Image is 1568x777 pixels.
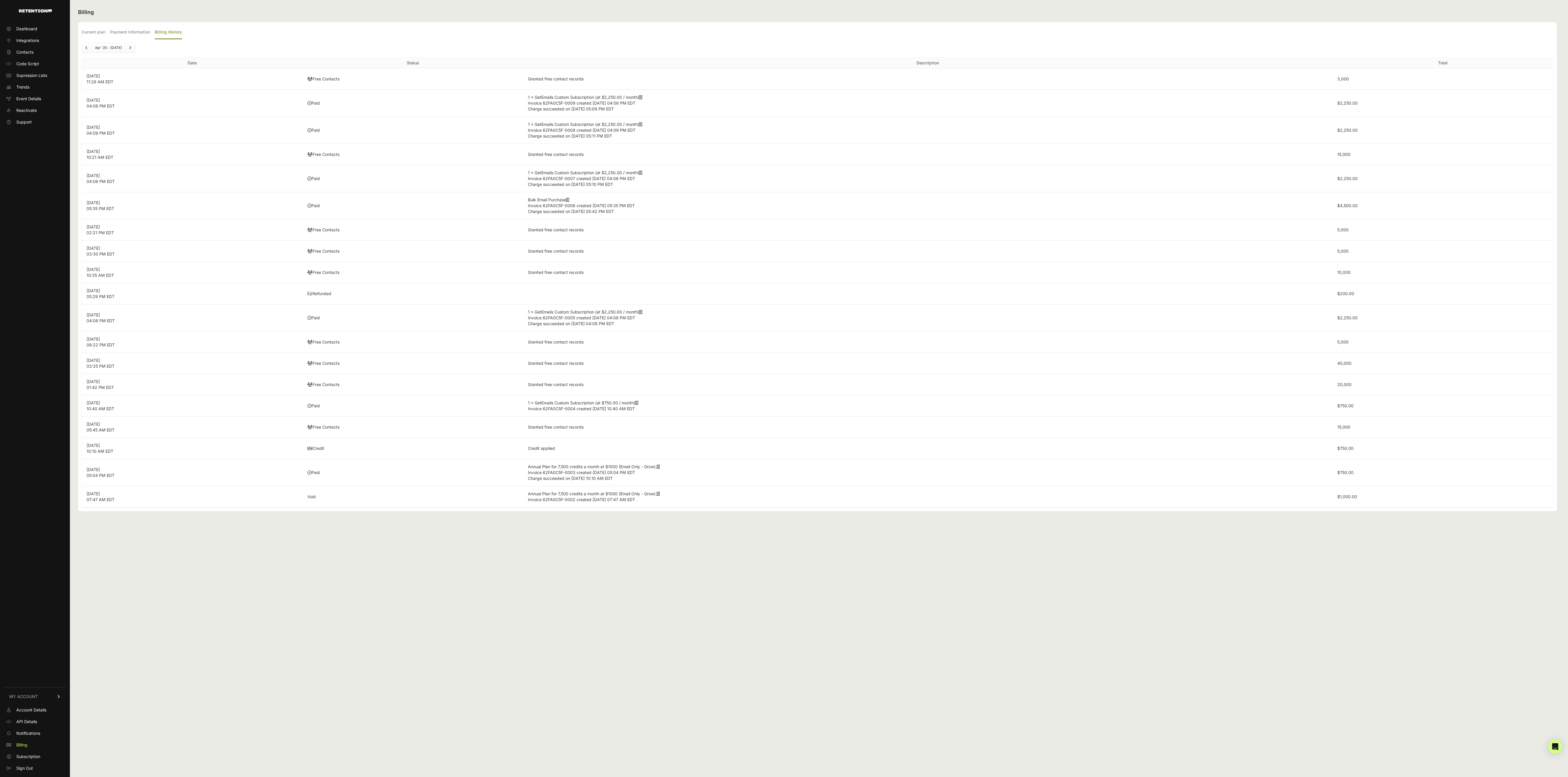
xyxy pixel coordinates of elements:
[523,144,1333,165] td: Granted free contact records
[1337,128,1358,133] label: $2,250.00
[303,192,524,219] td: Paid
[1337,315,1358,320] label: $2,250.00
[87,173,298,184] p: [DATE] 04:08 PM EDT
[303,395,524,417] td: Paid
[303,144,524,165] td: Free Contacts
[87,421,298,433] p: [DATE] 05:45 AM EDT
[16,754,40,760] span: Subscription
[303,374,524,395] td: Free Contacts
[16,61,39,67] span: Code Script
[16,26,37,32] span: Dashboard
[87,97,298,109] p: [DATE] 04:08 PM EDT
[3,688,66,705] a: MY ACCOUNT
[16,108,37,113] span: Reactivate
[523,417,1333,438] td: Granted free contact records
[87,267,298,278] p: [DATE] 10:35 AM EDT
[523,241,1333,262] td: Granted free contact records
[3,94,66,103] a: Event Details
[87,73,298,85] p: [DATE] 11:28 AM EDT
[1333,58,1553,68] th: Total
[1337,403,1354,408] label: $750.00
[528,133,612,138] span: Charge succeeded on [DATE] 05:11 PM EDT
[91,45,125,50] li: Apr '25 - [DATE]
[16,119,32,125] span: Support
[3,59,66,68] a: Code Script
[528,101,635,105] span: Invoice 62FA0C5F-0009 created [DATE] 04:08 PM EDT
[528,209,614,214] span: Charge succeeded on [DATE] 05:42 PM EDT
[1337,176,1358,181] label: $2,250.00
[3,740,66,750] a: Billing
[16,73,47,78] span: Supression Lists
[16,707,46,713] span: Account Details
[303,283,524,304] td: Refunded
[82,43,91,52] a: Previous
[303,262,524,283] td: Free Contacts
[3,36,66,45] a: Integrations
[16,38,39,43] span: Integrations
[528,476,613,481] span: Charge succeeded on [DATE] 10:10 AM EDT
[1337,227,1349,232] label: 5,000
[16,49,34,55] span: Contacts
[87,149,298,160] p: [DATE] 10:21 AM EDT
[523,58,1333,68] th: Description
[523,68,1333,90] td: Granted free contact records
[3,82,66,92] a: Trends
[523,459,1333,486] td: Annual Plan for 7,500 credits a month at $1000 (Email Only - Grow).
[303,117,524,144] td: Paid
[1337,446,1354,451] label: $750.00
[1337,152,1350,157] label: 15,000
[87,312,298,324] p: [DATE] 04:08 PM EDT
[303,58,524,68] th: Status
[303,417,524,438] td: Free Contacts
[303,486,524,508] td: Void
[126,43,135,52] a: Next
[87,288,298,299] p: [DATE] 05:29 PM EDT
[87,491,298,503] p: [DATE] 07:47 AM EDT
[523,438,1333,459] td: Credit applied
[82,26,105,39] label: Current plan
[303,90,524,117] td: Paid
[87,379,298,390] p: [DATE] 01:42 PM EDT
[1337,339,1349,344] label: 5,000
[1337,361,1352,366] label: 40,000
[87,124,298,136] p: [DATE] 04:09 PM EDT
[1337,101,1358,105] label: $2,250.00
[87,443,298,454] p: [DATE] 10:10 AM EDT
[528,182,613,187] span: Charge succeeded on [DATE] 05:10 PM EDT
[523,165,1333,192] td: 1 × GetEmails Custom Subscription (at $2,250.00 / month)
[523,304,1333,332] td: 1 × GetEmails Custom Subscription (at $2,250.00 / month)
[16,719,37,725] span: API Details
[303,241,524,262] td: Free Contacts
[528,497,635,502] span: Invoice 62FA0C5F-0002 created [DATE] 07:47 AM EDT
[528,128,635,133] span: Invoice 62FA0C5F-0008 created [DATE] 04:09 PM EDT
[523,395,1333,417] td: 1 × GetEmails Custom Subscription (at $750.00 / month)
[303,332,524,353] td: Free Contacts
[1337,382,1352,387] label: 20,000
[87,245,298,257] p: [DATE] 03:30 PM EDT
[528,406,635,411] span: Invoice 62FA0C5F-0004 created [DATE] 10:40 AM EDT
[1337,203,1358,208] label: $4,500.00
[523,262,1333,283] td: Granted free contact records
[19,9,52,13] img: Retention.com
[16,96,41,102] span: Event Details
[16,730,40,736] span: Notifications
[528,106,614,111] span: Charge succeeded on [DATE] 05:09 PM EDT
[303,459,524,486] td: Paid
[16,84,29,90] span: Trends
[87,336,298,348] p: [DATE] 08:22 PM EDT
[3,106,66,115] a: Reactivate
[1548,740,1562,754] div: Open Intercom Messenger
[3,117,66,127] a: Support
[528,203,635,208] span: Invoice 62FA0C5F-0006 created [DATE] 05:35 PM EDT
[303,438,524,459] td: Credit
[523,192,1333,219] td: Bulk Email Purchase
[1337,424,1350,429] label: 15,000
[155,26,182,39] label: Billing History
[1337,494,1357,499] label: $1,000.00
[523,486,1333,508] td: Annual Plan for 7,500 credits a month at $1000 (Email Only - Grow).
[3,47,66,57] a: Contacts
[1337,470,1354,475] label: $750.00
[3,717,66,726] a: API Details
[528,321,614,326] span: Charge succeeded on [DATE] 04:08 PM EDT
[1337,76,1349,81] label: 3,000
